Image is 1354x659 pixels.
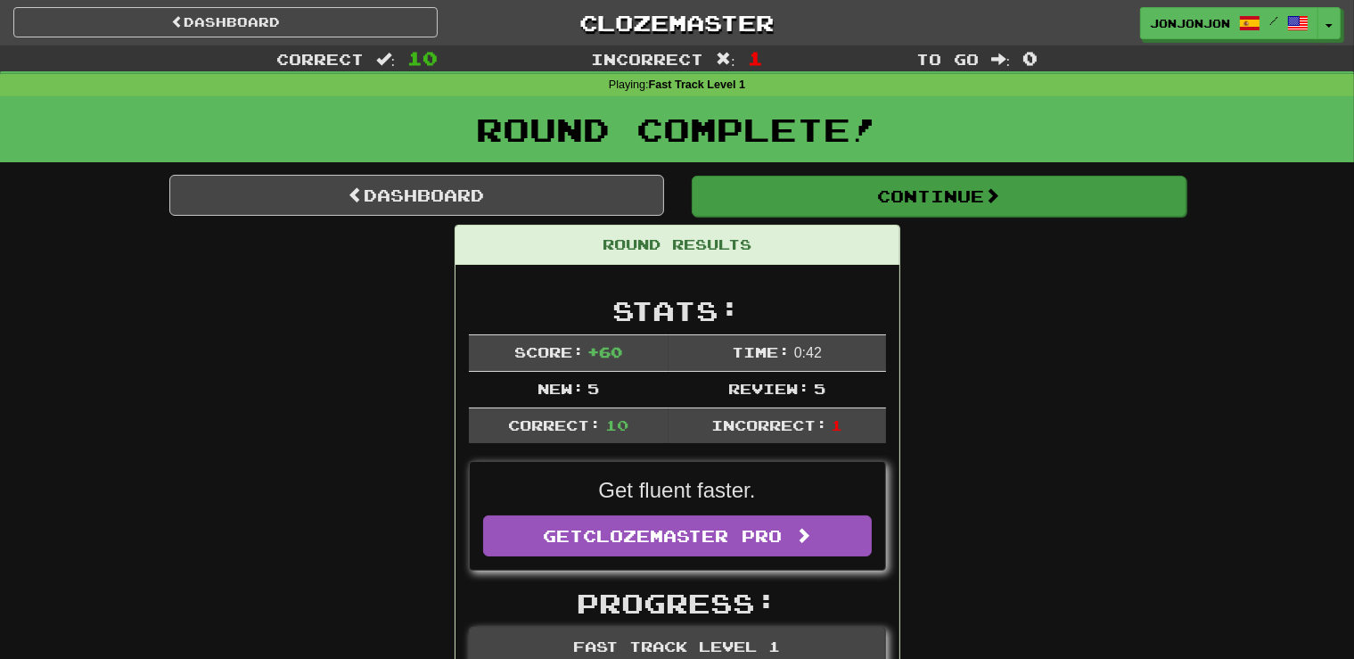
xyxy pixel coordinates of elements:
span: : [991,52,1011,67]
span: Review: [728,380,809,397]
span: New: [537,380,584,397]
a: Dashboard [13,7,438,37]
span: 5 [814,380,825,397]
span: Clozemaster Pro [583,526,782,546]
span: 10 [605,416,628,433]
h2: Progress: [469,589,886,618]
span: 1 [748,47,763,69]
span: To go [916,50,979,68]
span: Correct: [508,416,601,433]
span: : [716,52,735,67]
button: Continue [692,176,1186,217]
span: : [376,52,396,67]
span: Incorrect [591,50,703,68]
span: Correct [276,50,364,68]
a: Clozemaster [464,7,889,38]
span: jonjonjon [1150,15,1230,31]
span: Incorrect: [711,416,827,433]
div: Round Results [455,226,899,265]
span: 0 [1022,47,1038,69]
span: Score: [514,343,584,360]
span: + 60 [587,343,622,360]
h2: Stats: [469,296,886,325]
span: Time: [732,343,790,360]
span: 5 [587,380,599,397]
p: Get fluent faster. [483,475,872,506]
span: 0 : 42 [794,345,822,360]
a: jonjonjon / [1140,7,1318,39]
a: Dashboard [169,175,664,216]
span: / [1269,14,1278,27]
span: 1 [831,416,842,433]
a: GetClozemaster Pro [483,515,872,556]
strong: Fast Track Level 1 [649,78,746,91]
h1: Round Complete! [6,111,1348,147]
span: 10 [407,47,438,69]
